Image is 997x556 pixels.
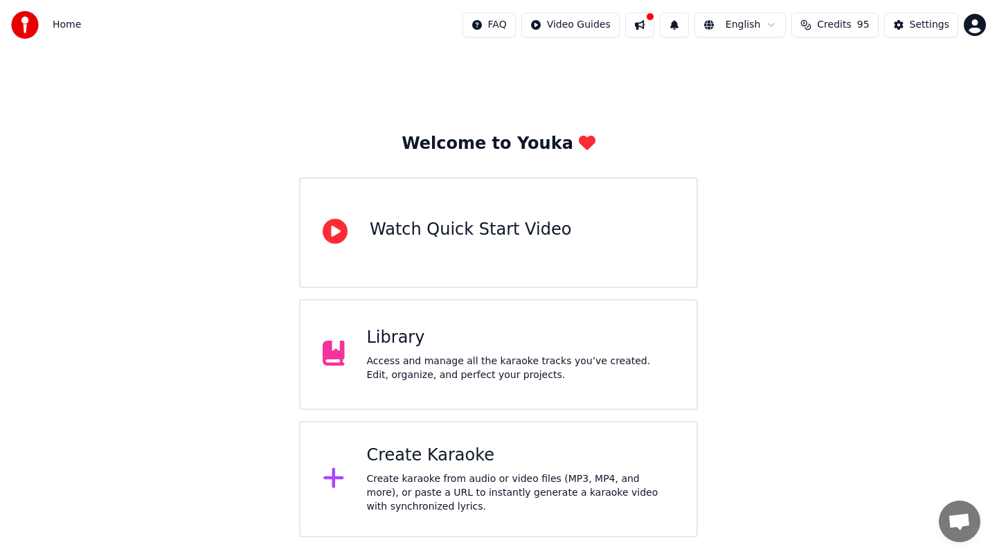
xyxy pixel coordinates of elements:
[791,12,878,37] button: Credits95
[939,501,980,542] div: Open chat
[910,18,949,32] div: Settings
[53,18,81,32] nav: breadcrumb
[884,12,958,37] button: Settings
[817,18,851,32] span: Credits
[11,11,39,39] img: youka
[857,18,870,32] span: 95
[53,18,81,32] span: Home
[402,133,595,155] div: Welcome to Youka
[367,445,675,467] div: Create Karaoke
[370,219,571,241] div: Watch Quick Start Video
[462,12,516,37] button: FAQ
[367,327,675,349] div: Library
[521,12,620,37] button: Video Guides
[367,472,675,514] div: Create karaoke from audio or video files (MP3, MP4, and more), or paste a URL to instantly genera...
[367,355,675,382] div: Access and manage all the karaoke tracks you’ve created. Edit, organize, and perfect your projects.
